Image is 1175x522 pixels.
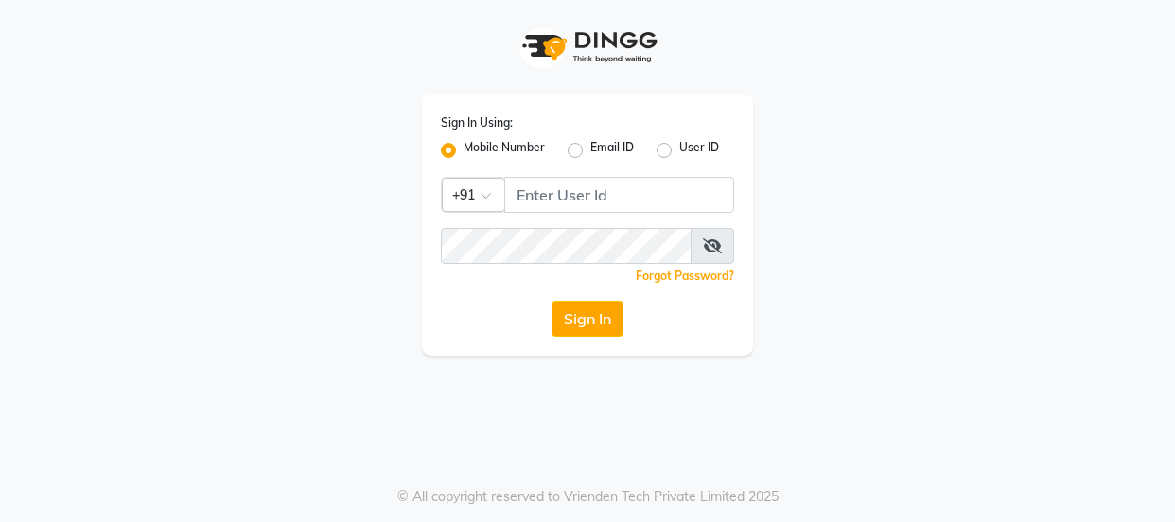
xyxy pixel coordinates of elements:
img: logo1.svg [512,19,663,75]
label: Email ID [590,139,634,162]
button: Sign In [552,301,623,337]
input: Username [441,228,692,264]
label: Sign In Using: [441,114,513,131]
input: Username [504,177,734,213]
label: User ID [679,139,719,162]
a: Forgot Password? [636,269,734,283]
label: Mobile Number [464,139,545,162]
